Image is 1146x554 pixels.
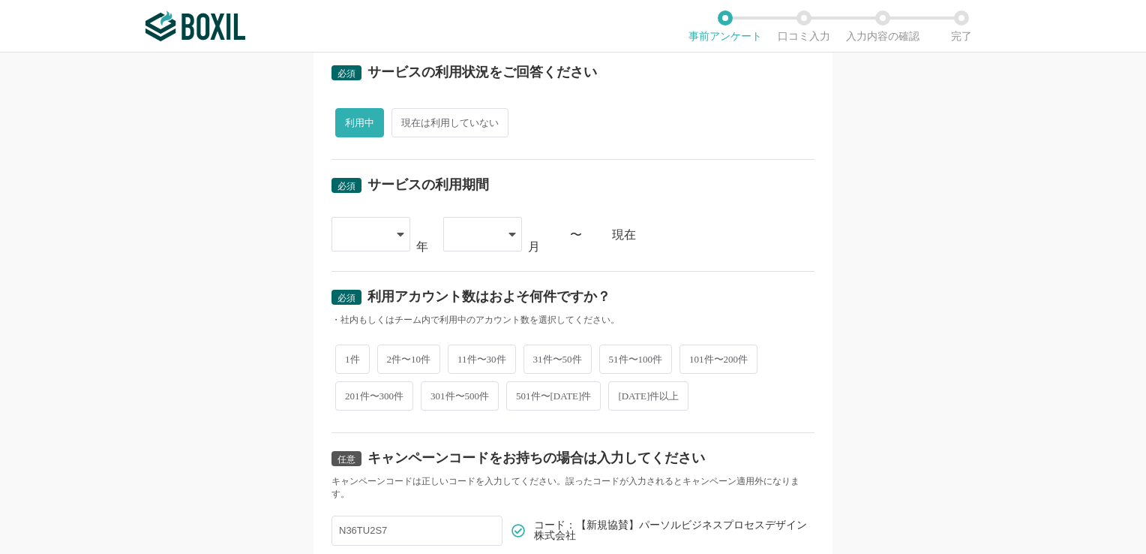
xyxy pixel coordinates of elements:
div: サービスの利用状況をご回答ください [367,65,597,79]
span: 101件〜200件 [679,345,757,374]
span: 1件 [335,345,370,374]
li: 完了 [922,11,1000,42]
span: 必須 [337,68,355,79]
div: キャンペーンコードは正しいコードを入力してください。誤ったコードが入力されるとキャンペーン適用外になります。 [331,475,814,501]
span: 現在は利用していない [391,108,508,137]
li: 事前アンケート [685,11,764,42]
div: キャンペーンコードをお持ちの場合は入力してください [367,451,705,465]
span: 501件〜[DATE]件 [506,381,601,411]
span: 301件〜500件 [421,381,499,411]
div: 現在 [612,229,814,241]
span: 必須 [337,181,355,191]
li: 入力内容の確認 [843,11,922,42]
span: 201件〜300件 [335,381,413,411]
div: 〜 [570,229,582,241]
div: 年 [416,241,428,253]
span: 2件〜10件 [377,345,441,374]
span: 11件〜30件 [448,345,516,374]
div: 利用アカウント数はおよそ何件ですか？ [367,290,610,303]
span: コード：【新規協賛】パーソルビジネスプロセスデザイン株式会社 [534,520,814,541]
span: 必須 [337,293,355,303]
span: 利用中 [335,108,384,137]
span: 任意 [337,454,355,465]
div: 月 [528,241,540,253]
li: 口コミ入力 [764,11,843,42]
span: [DATE]件以上 [608,381,688,411]
div: サービスの利用期間 [367,178,489,191]
div: ・社内もしくはチーム内で利用中のアカウント数を選択してください。 [331,314,814,327]
span: 31件〜50件 [523,345,592,374]
span: 51件〜100件 [599,345,673,374]
img: ボクシルSaaS_ロゴ [145,11,245,41]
